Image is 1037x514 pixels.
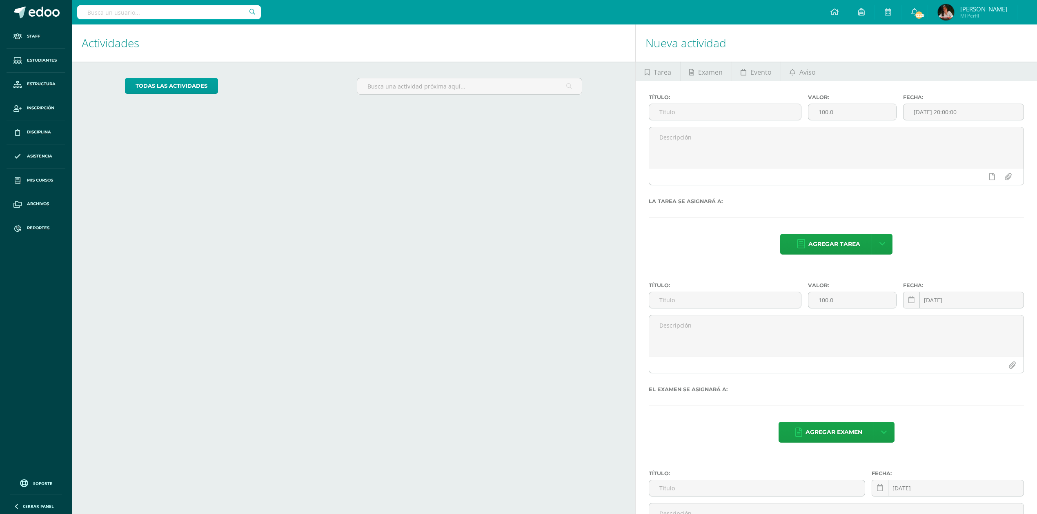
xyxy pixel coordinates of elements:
[808,234,860,254] span: Agregar tarea
[808,282,897,288] label: Valor:
[7,168,65,193] a: Mis cursos
[7,216,65,240] a: Reportes
[649,282,801,288] label: Título:
[799,62,816,82] span: Aviso
[23,503,54,509] span: Cerrar panel
[654,62,671,82] span: Tarea
[872,470,1024,476] label: Fecha:
[27,225,49,231] span: Reportes
[7,96,65,120] a: Inscripción
[808,292,897,308] input: Puntos máximos
[903,292,1024,308] input: Fecha de entrega
[903,94,1024,100] label: Fecha:
[649,292,801,308] input: Título
[7,144,65,168] a: Asistencia
[77,5,261,19] input: Busca un usuario...
[645,24,1027,62] h1: Nueva actividad
[903,282,1024,288] label: Fecha:
[10,477,62,488] a: Soporte
[125,78,218,94] a: todas las Actividades
[808,104,897,120] input: Puntos máximos
[357,78,582,94] input: Busca una actividad próxima aquí...
[27,105,54,111] span: Inscripción
[27,81,56,87] span: Estructura
[781,62,825,81] a: Aviso
[7,120,65,144] a: Disciplina
[33,481,52,486] span: Soporte
[732,62,781,81] a: Evento
[960,12,1007,19] span: Mi Perfil
[960,5,1007,13] span: [PERSON_NAME]
[750,62,772,82] span: Evento
[27,177,53,184] span: Mis cursos
[7,24,65,49] a: Staff
[27,33,40,40] span: Staff
[7,192,65,216] a: Archivos
[806,422,862,442] span: Agregar examen
[82,24,625,62] h1: Actividades
[7,49,65,73] a: Estudiantes
[698,62,723,82] span: Examen
[938,4,954,20] img: 1768b921bb0131f632fd6560acaf36dd.png
[649,480,864,496] input: Título
[872,480,1024,496] input: Fecha de entrega
[903,104,1024,120] input: Fecha de entrega
[27,129,51,135] span: Disciplina
[915,11,924,20] span: 1229
[649,198,1024,204] label: La tarea se asignará a:
[649,386,1024,392] label: El examen se asignará a:
[27,153,52,160] span: Asistencia
[27,201,49,207] span: Archivos
[7,73,65,97] a: Estructura
[649,104,801,120] input: Título
[808,94,897,100] label: Valor:
[649,470,865,476] label: Título:
[636,62,680,81] a: Tarea
[681,62,732,81] a: Examen
[649,94,801,100] label: Título:
[27,57,57,64] span: Estudiantes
